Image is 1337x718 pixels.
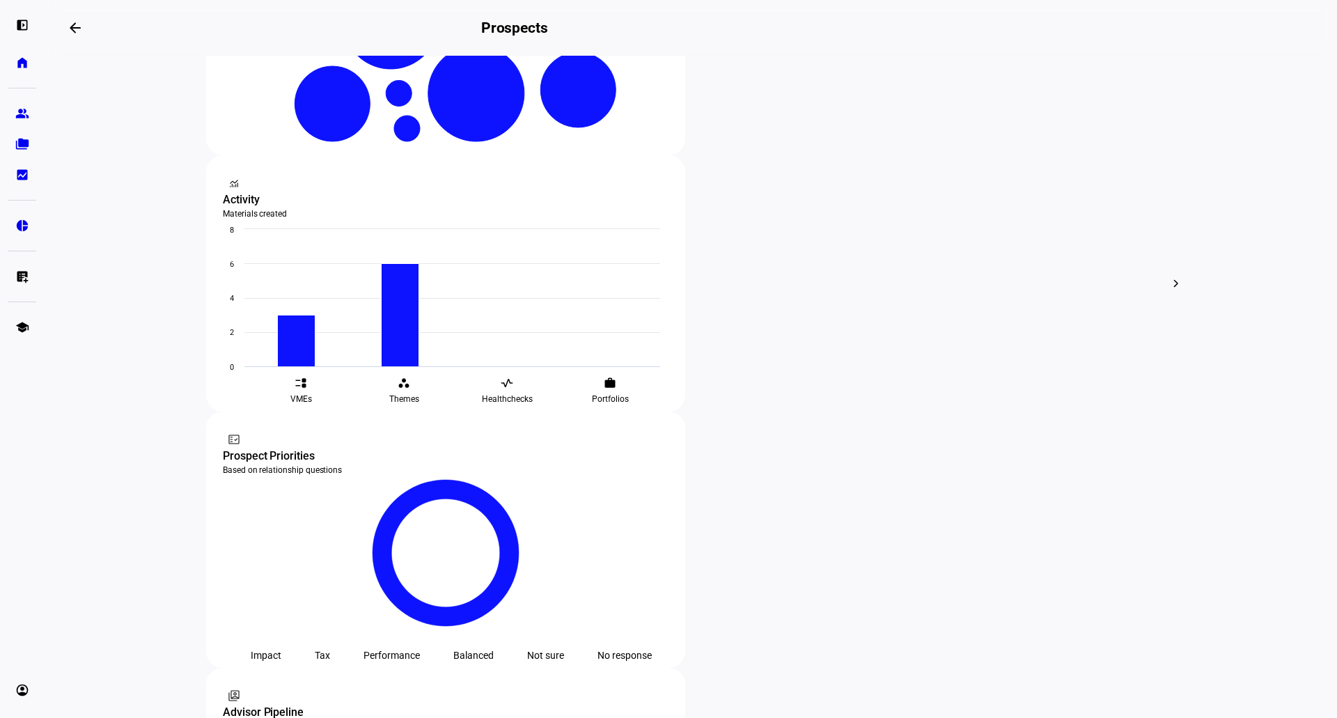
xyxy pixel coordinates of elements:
eth-mat-symbol: workspaces [398,377,410,389]
text: 6 [230,260,234,269]
a: folder_copy [8,130,36,158]
a: group [8,100,36,127]
div: Not sure [527,650,564,661]
eth-mat-symbol: folder_copy [15,137,29,151]
mat-icon: arrow_backwards [67,19,84,36]
div: Balanced [453,650,494,661]
a: pie_chart [8,212,36,240]
h2: Prospects [481,19,548,36]
span: Portfolios [592,393,629,405]
eth-mat-symbol: account_circle [15,683,29,697]
eth-mat-symbol: bid_landscape [15,168,29,182]
mat-icon: fact_check [227,432,241,446]
text: 8 [230,226,234,235]
mat-icon: chevron_right [1168,275,1184,292]
span: VMEs [290,393,312,405]
div: Materials created [223,208,668,219]
span: Healthchecks [482,393,533,405]
mat-icon: monitoring [227,176,241,190]
eth-mat-symbol: left_panel_open [15,18,29,32]
div: Impact [251,650,281,661]
eth-mat-symbol: home [15,56,29,70]
mat-icon: switch_account [227,689,241,703]
text: 2 [230,328,234,337]
text: 4 [230,294,234,303]
div: Performance [363,650,420,661]
span: Themes [389,393,419,405]
eth-mat-symbol: list_alt_add [15,270,29,283]
a: bid_landscape [8,161,36,189]
div: Activity [223,192,668,208]
eth-mat-symbol: pie_chart [15,219,29,233]
div: Based on relationship questions [223,465,668,476]
a: home [8,49,36,77]
eth-mat-symbol: group [15,107,29,120]
eth-mat-symbol: work [604,377,616,389]
div: Prospect Priorities [223,448,668,465]
eth-mat-symbol: event_list [295,377,307,389]
eth-mat-symbol: vital_signs [501,377,513,389]
div: Tax [315,650,330,661]
div: No response [597,650,652,661]
eth-mat-symbol: school [15,320,29,334]
text: 0 [230,363,234,372]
